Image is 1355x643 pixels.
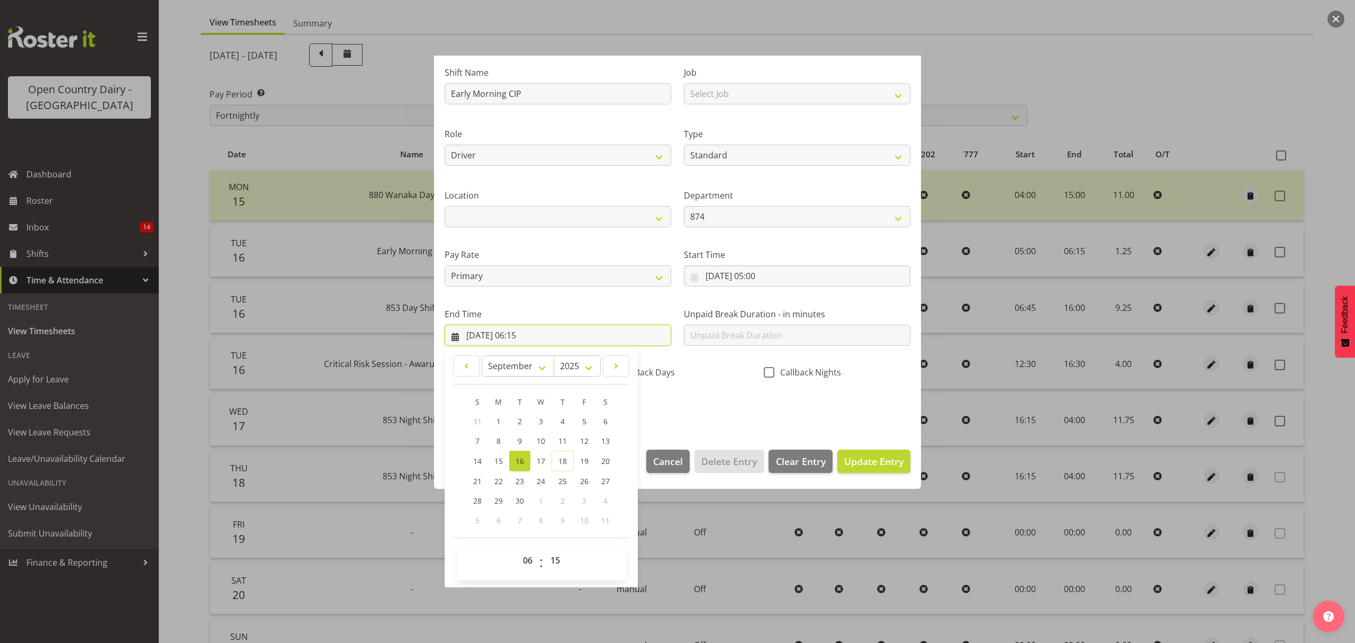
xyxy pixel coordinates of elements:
[558,436,567,446] span: 11
[1335,285,1355,358] button: Feedback - Show survey
[516,456,524,466] span: 16
[1323,611,1334,622] img: help-xxl-2.png
[561,397,565,407] span: T
[496,515,501,525] span: 6
[509,412,530,431] a: 2
[574,431,595,451] a: 12
[475,436,480,446] span: 7
[518,436,522,446] span: 9
[603,397,608,407] span: S
[561,416,565,426] span: 4
[646,450,690,473] button: Cancel
[530,451,552,471] a: 17
[445,83,671,104] input: Shift Name
[518,397,522,407] span: T
[537,397,544,407] span: W
[509,451,530,471] a: 16
[558,456,567,466] span: 18
[574,451,595,471] a: 19
[615,367,675,378] span: CallBack Days
[530,412,552,431] a: 3
[558,476,567,486] span: 25
[445,325,671,346] input: Click to select...
[774,367,841,378] span: Callback Nights
[580,476,589,486] span: 26
[580,515,589,525] span: 10
[701,454,757,468] span: Delete Entry
[494,476,503,486] span: 22
[539,515,543,525] span: 8
[539,416,543,426] span: 3
[518,416,522,426] span: 2
[488,431,509,451] a: 8
[552,451,574,471] a: 18
[537,476,545,486] span: 24
[684,265,910,287] input: Click to select...
[653,454,683,468] span: Cancel
[488,412,509,431] a: 1
[539,496,543,506] span: 1
[509,471,530,491] a: 23
[776,454,826,468] span: Clear Entry
[467,431,488,451] a: 7
[552,471,574,491] a: 25
[561,496,565,506] span: 2
[488,491,509,511] a: 29
[595,431,616,451] a: 13
[1340,296,1350,333] span: Feedback
[445,128,671,140] label: Role
[516,496,524,506] span: 30
[530,431,552,451] a: 10
[684,128,910,140] label: Type
[445,189,671,202] label: Location
[684,248,910,261] label: Start Time
[509,491,530,511] a: 30
[475,397,480,407] span: S
[445,66,671,79] label: Shift Name
[552,431,574,451] a: 11
[509,431,530,451] a: 9
[684,308,910,320] label: Unpaid Break Duration - in minutes
[475,515,480,525] span: 5
[473,496,482,506] span: 28
[684,66,910,79] label: Job
[580,436,589,446] span: 12
[467,451,488,471] a: 14
[552,412,574,431] a: 4
[496,436,501,446] span: 8
[445,308,671,320] label: End Time
[537,456,545,466] span: 17
[694,450,764,473] button: Delete Entry
[580,456,589,466] span: 19
[684,189,910,202] label: Department
[539,550,543,576] span: :
[601,456,610,466] span: 20
[684,325,910,346] input: Unpaid Break Duration
[601,515,610,525] span: 11
[603,496,608,506] span: 4
[601,476,610,486] span: 27
[595,412,616,431] a: 6
[582,416,586,426] span: 5
[837,450,910,473] button: Update Entry
[467,471,488,491] a: 21
[473,476,482,486] span: 21
[603,416,608,426] span: 6
[561,515,565,525] span: 9
[496,416,501,426] span: 1
[595,451,616,471] a: 20
[769,450,832,473] button: Clear Entry
[844,455,904,468] span: Update Entry
[488,471,509,491] a: 22
[537,436,545,446] span: 10
[445,248,671,261] label: Pay Rate
[495,397,502,407] span: M
[494,456,503,466] span: 15
[582,496,586,506] span: 3
[574,412,595,431] a: 5
[473,416,482,426] span: 31
[467,491,488,511] a: 28
[601,436,610,446] span: 13
[473,456,482,466] span: 14
[488,451,509,471] a: 15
